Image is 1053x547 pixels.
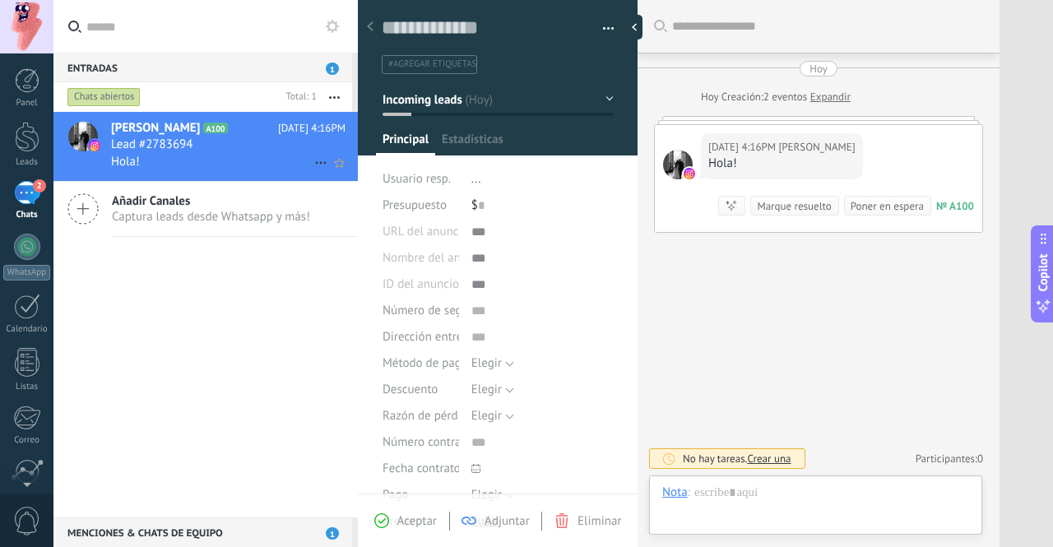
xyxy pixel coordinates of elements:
[757,198,831,214] div: Marque resuelto
[471,408,502,424] span: Elegir
[112,209,310,225] span: Captura leads desde Whatsapp y más!
[578,513,621,529] span: Eliminar
[383,377,459,403] div: Descuento
[383,271,459,298] div: ID del anuncio de TikTok
[3,98,51,109] div: Panel
[383,197,447,213] span: Presupuesto
[778,139,855,155] span: Maria Lucía
[810,89,851,105] a: Expandir
[388,58,476,70] span: #agregar etiquetas
[3,324,51,335] div: Calendario
[383,171,451,187] span: Usuario resp.
[485,513,530,529] span: Adjuntar
[53,517,352,547] div: Menciones & Chats de equipo
[684,168,695,179] img: instagram.svg
[747,452,791,466] span: Crear una
[33,179,46,192] span: 2
[663,150,693,179] span: Maria Lucía
[112,193,310,209] span: Añadir Canales
[3,435,51,446] div: Correo
[278,120,346,137] span: [DATE] 4:16PM
[763,89,807,105] span: 2 eventos
[111,154,140,169] span: Hola!
[708,139,778,155] div: [DATE] 4:16PM
[326,527,339,540] span: 1
[936,199,974,213] div: № A100
[683,452,791,466] div: No hay tareas.
[203,123,227,133] span: A100
[471,403,514,429] button: Elegir
[383,383,438,396] span: Descuento
[442,132,503,155] span: Estadísticas
[471,192,614,219] div: $
[383,225,522,238] span: URL del anuncio de TikTok
[1035,253,1051,291] span: Copilot
[326,63,339,75] span: 1
[280,89,317,105] div: Total: 1
[383,278,512,290] span: ID del anuncio de TikTok
[53,112,358,181] a: avataricon[PERSON_NAME]A100[DATE] 4:16PMLead #2783694Hola!
[383,304,509,317] span: Número de seguimiento
[383,324,459,350] div: Dirección entrega
[111,137,193,153] span: Lead #2783694
[53,53,352,82] div: Entradas
[916,452,983,466] a: Participantes:0
[89,140,100,151] img: icon
[471,350,514,377] button: Elegir
[383,403,459,429] div: Razón de pérdida
[471,382,502,397] span: Elegir
[701,89,851,105] div: Creación:
[3,382,51,392] div: Listas
[688,484,690,501] span: :
[471,377,514,403] button: Elegir
[397,513,437,529] span: Aceptar
[383,132,429,155] span: Principal
[471,171,481,187] span: ...
[3,210,51,220] div: Chats
[383,482,459,508] div: Pago
[383,357,468,369] span: Método de pago
[471,487,502,503] span: Elegir
[383,429,459,456] div: Número contrato
[383,166,459,192] div: Usuario resp.
[626,15,642,39] div: Ocultar
[383,219,459,245] div: URL del anuncio de TikTok
[383,410,474,422] span: Razón de pérdida
[383,350,459,377] div: Método de pago
[383,245,459,271] div: Nombre del anuncio de TikTok
[701,89,721,105] div: Hoy
[383,331,475,343] span: Dirección entrega
[383,252,542,264] span: Nombre del anuncio de TikTok
[708,155,856,172] div: Hola!
[471,482,514,508] button: Elegir
[471,355,502,371] span: Elegir
[3,157,51,168] div: Leads
[383,436,471,448] span: Número contrato
[383,456,459,482] div: Fecha contrato
[809,61,828,76] div: Hoy
[383,192,459,219] div: Presupuesto
[851,198,924,214] div: Poner en espera
[383,298,459,324] div: Número de seguimiento
[111,120,200,137] span: [PERSON_NAME]
[317,82,352,112] button: Más
[383,489,408,501] span: Pago
[67,87,141,107] div: Chats abiertos
[3,265,50,280] div: WhatsApp
[977,452,983,466] span: 0
[383,462,461,475] span: Fecha contrato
